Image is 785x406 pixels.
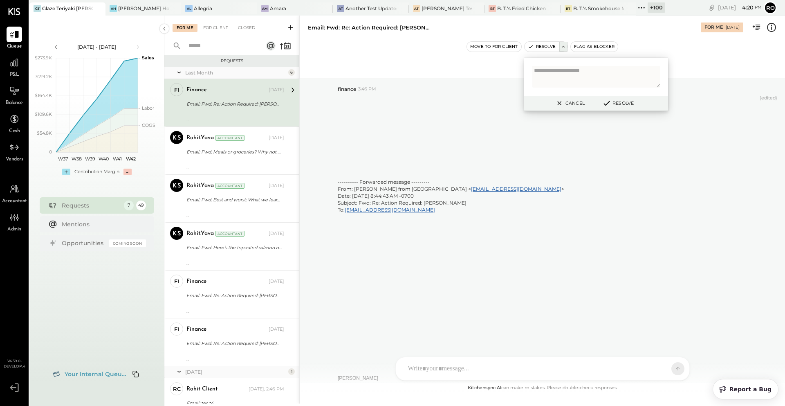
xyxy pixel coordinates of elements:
button: Flag as Blocker [571,42,618,52]
text: 0 [49,149,52,155]
text: W41 [113,156,122,162]
div: Accountant [215,183,244,189]
div: Opportunities [62,239,105,247]
span: finance [338,86,356,92]
a: [EMAIL_ADDRESS][DOMAIN_NAME] [471,186,561,192]
button: Copy email to clipboard [129,368,142,381]
span: Cash [9,128,20,135]
div: finance [186,325,206,334]
div: Mentions [62,220,142,228]
div: Email: Fwd: Re: Action Required: [PERSON_NAME] [186,291,282,300]
div: fi [174,277,179,285]
div: - [123,169,132,175]
div: Accountant [215,135,244,141]
text: W37 [58,156,67,162]
div: BT [565,5,572,12]
div: B. T.'s Fried Chicken [497,5,546,12]
div: Rohit Client [186,385,218,393]
div: BT [489,5,496,12]
div: AT [413,5,420,12]
span: Admin [7,226,21,233]
div: Email: Fwd: Re: Action Required: [PERSON_NAME] [186,100,282,108]
div: Glaze Teriyaki [PERSON_NAME] Street - [PERSON_NAME] River [PERSON_NAME] LLC [42,5,93,12]
div: GT [34,5,41,12]
text: Labor [142,105,154,111]
span: 3:46 PM [358,86,376,92]
div: For Me [173,24,197,32]
div: finance [186,86,206,94]
div: Allegria [194,5,212,12]
div: ---------- Forwarded message --------- From: [PERSON_NAME] from [GEOGRAPHIC_DATA] < > Date: [DATE... [338,178,756,235]
div: [DATE] [185,368,286,375]
div: Coming Soon [109,239,146,247]
div: [DATE] [269,230,284,237]
div: 1 [288,368,295,375]
button: Ro [764,1,777,14]
text: W38 [71,156,81,162]
div: + 100 [648,2,665,13]
div: fi [174,325,179,333]
div: For Me [704,24,723,31]
div: [DATE] [718,4,762,11]
div: [DATE] [269,326,284,333]
div: Email: Fwd: Here’s the top-rated salmon on NYT Cooking [186,244,282,252]
div: [DATE] [269,135,284,141]
a: Accountant [0,181,28,205]
text: Sales [142,55,154,61]
div: For Client [199,24,232,32]
a: Admin [0,210,28,233]
a: Vendors [0,140,28,163]
a: P&L [0,55,28,79]
div: [DATE], 2:46 PM [249,386,284,392]
div: Amara [270,5,286,12]
div: RC [173,385,181,393]
span: Accountant [2,198,27,205]
a: Queue [0,27,28,50]
div: [DATE] [269,87,284,93]
div: AH [110,5,117,12]
text: W42 [126,156,136,162]
div: B. T.'s Smokehouse Main restaurant [573,5,624,12]
div: Requests [62,201,120,210]
div: [PERSON_NAME] Test Create [422,5,473,12]
text: W39 [85,156,95,162]
div: Last Month [185,69,286,76]
span: P&L [10,71,19,79]
div: Accountant [215,231,244,237]
div: 6 [288,69,295,76]
span: Your Internal Queue... [65,370,126,378]
div: Am [261,5,269,12]
div: [PERSON_NAME] Hoboken [118,5,169,12]
div: fi [174,86,179,94]
div: [DATE] [269,278,284,285]
div: Email: Fwd: Re: Action Required: [PERSON_NAME] [186,339,282,347]
button: Resolve [599,98,636,108]
div: AT [337,5,344,12]
text: COGS [142,122,155,128]
p: [PERSON_NAME] [338,375,756,382]
span: Vendors [6,156,23,163]
div: Requests [168,58,295,64]
div: Another Test Updated [345,5,397,12]
div: 49 [136,201,146,210]
span: Queue [7,43,22,50]
text: $219.2K [36,74,52,79]
div: 7 [124,201,134,210]
text: $109.6K [35,111,52,117]
div: Al [185,5,193,12]
div: rohit.yava [186,134,214,142]
div: [DATE] [269,183,284,189]
div: Email: Fwd: Best and worst: What we learned from Patriots’ 21-14 Week 3 loss to Steelers [186,196,282,204]
div: Closed [234,24,259,32]
div: [DATE] [726,25,740,30]
div: rohit.yava [186,230,214,238]
a: Balance [0,83,28,107]
button: Move to for client [467,42,521,52]
div: rohit.yava [186,182,214,190]
div: Email: Fwd: Re: Action Required: [PERSON_NAME] [308,24,431,32]
span: Balance [6,99,23,107]
a: Cash [0,111,28,135]
text: W40 [99,156,109,162]
a: [EMAIL_ADDRESS][DOMAIN_NAME] [345,207,435,213]
div: Email: Fwd: Meals or groceries? Why not both? [186,148,282,156]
